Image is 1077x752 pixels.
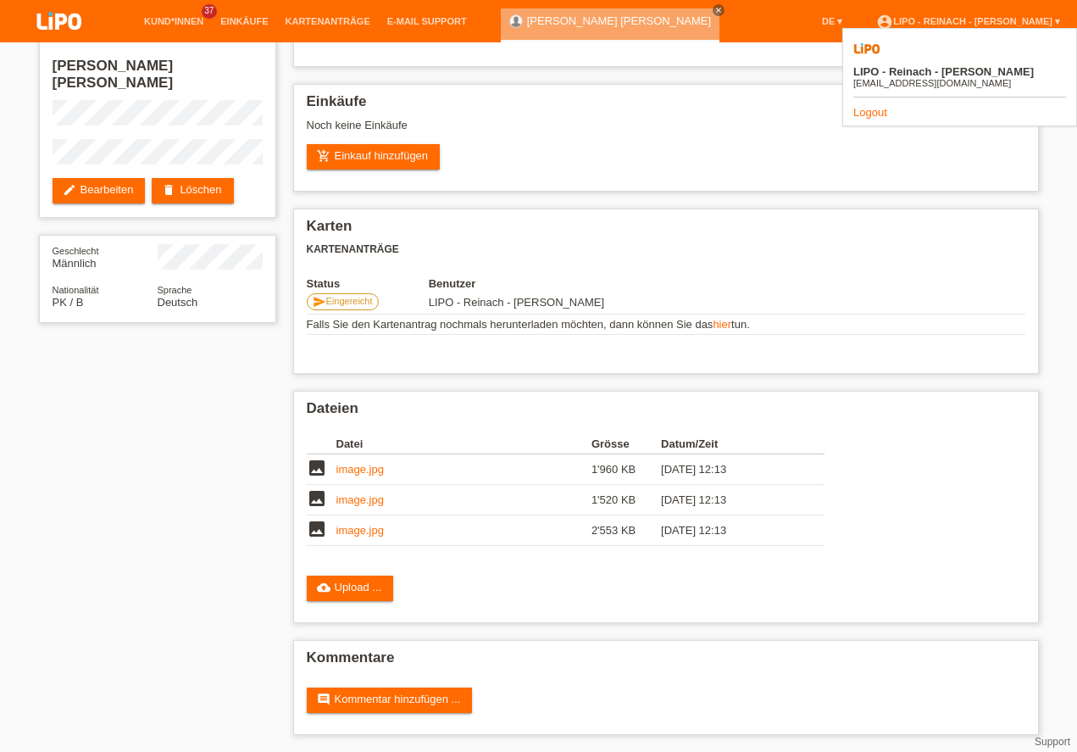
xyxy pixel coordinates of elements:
[307,400,1025,426] h2: Dateien
[53,58,263,100] h2: [PERSON_NAME] [PERSON_NAME]
[853,106,887,119] a: Logout
[429,277,716,290] th: Benutzer
[336,434,591,454] th: Datei
[307,688,473,713] a: commentKommentar hinzufügen ...
[307,243,1025,256] h3: Kartenanträge
[307,119,1025,144] div: Noch keine Einkäufe
[713,4,724,16] a: close
[158,296,198,309] span: Deutsch
[336,524,384,537] a: image.jpg
[661,485,800,515] td: [DATE] 12:13
[307,315,1025,335] td: Falls Sie den Kartenantrag nochmals herunterladen möchten, dann können Sie das tun.
[202,4,217,19] span: 37
[53,246,99,256] span: Geschlecht
[379,16,475,26] a: E-Mail Support
[307,649,1025,675] h2: Kommentare
[317,693,330,706] i: comment
[307,519,327,539] i: image
[591,454,661,485] td: 1'960 KB
[307,277,429,290] th: Status
[307,488,327,509] i: image
[591,434,661,454] th: Grösse
[17,35,102,47] a: LIPO pay
[53,244,158,270] div: Männlich
[661,515,800,546] td: [DATE] 12:13
[326,296,373,306] span: Eingereicht
[307,458,327,478] i: image
[307,93,1025,119] h2: Einkäufe
[212,16,276,26] a: Einkäufe
[527,14,711,27] a: [PERSON_NAME] [PERSON_NAME]
[136,16,212,26] a: Kund*innen
[162,183,175,197] i: delete
[876,14,893,31] i: account_circle
[307,144,441,170] a: add_shopping_cartEinkauf hinzufügen
[429,296,604,309] span: 20.09.2025
[63,183,76,197] i: edit
[853,36,880,63] img: 39073_square.png
[813,16,851,26] a: DE ▾
[868,16,1069,26] a: account_circleLIPO - Reinach - [PERSON_NAME] ▾
[307,576,394,601] a: cloud_uploadUpload ...
[53,178,146,203] a: editBearbeiten
[158,285,192,295] span: Sprache
[661,454,800,485] td: [DATE] 12:13
[713,318,731,331] a: hier
[661,434,800,454] th: Datum/Zeit
[317,581,330,594] i: cloud_upload
[336,493,384,506] a: image.jpg
[853,65,1034,78] b: LIPO - Reinach - [PERSON_NAME]
[53,285,99,295] span: Nationalität
[53,296,84,309] span: Pakistan / B / 09.07.2015
[591,485,661,515] td: 1'520 KB
[853,78,1034,88] div: [EMAIL_ADDRESS][DOMAIN_NAME]
[277,16,379,26] a: Kartenanträge
[336,463,384,476] a: image.jpg
[152,178,233,203] a: deleteLöschen
[591,515,661,546] td: 2'553 KB
[313,295,326,309] i: send
[307,218,1025,243] h2: Karten
[714,6,723,14] i: close
[1035,736,1070,748] a: Support
[317,149,330,163] i: add_shopping_cart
